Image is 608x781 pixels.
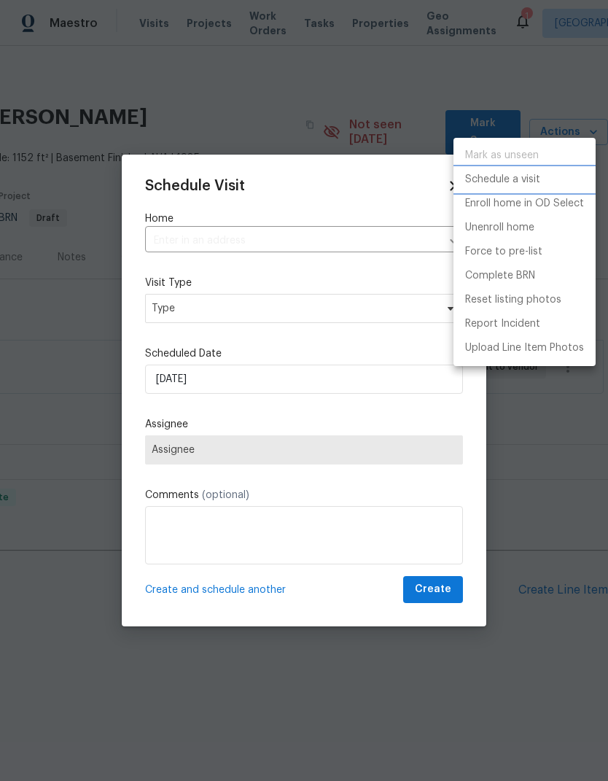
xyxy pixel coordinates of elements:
[465,196,584,211] p: Enroll home in OD Select
[465,316,540,332] p: Report Incident
[465,220,534,236] p: Unenroll home
[465,268,535,284] p: Complete BRN
[465,172,540,187] p: Schedule a visit
[465,244,542,260] p: Force to pre-list
[465,341,584,356] p: Upload Line Item Photos
[465,292,561,308] p: Reset listing photos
